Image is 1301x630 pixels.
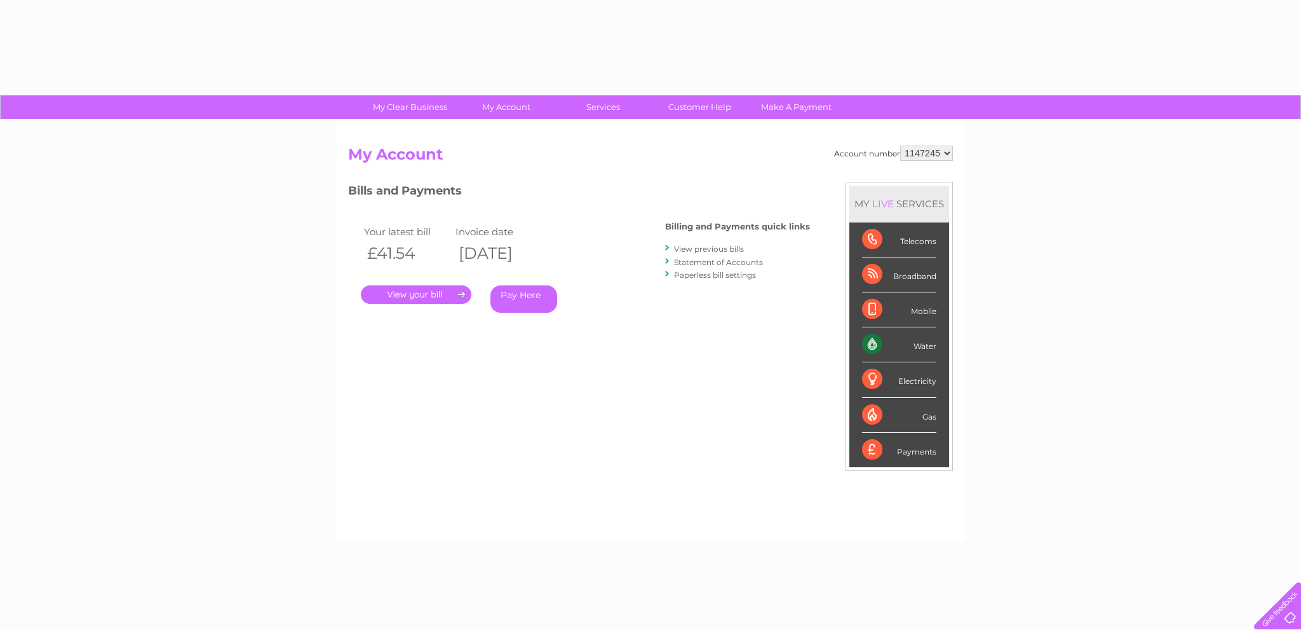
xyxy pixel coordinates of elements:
[358,95,462,119] a: My Clear Business
[665,222,810,231] h4: Billing and Payments quick links
[849,186,949,222] div: MY SERVICES
[862,327,936,362] div: Water
[361,223,452,240] td: Your latest bill
[454,95,559,119] a: My Account
[870,198,896,210] div: LIVE
[647,95,752,119] a: Customer Help
[862,223,936,257] div: Telecoms
[834,146,953,161] div: Account number
[674,257,763,267] a: Statement of Accounts
[862,292,936,327] div: Mobile
[452,240,544,266] th: [DATE]
[862,257,936,292] div: Broadband
[744,95,849,119] a: Make A Payment
[452,223,544,240] td: Invoice date
[348,182,810,204] h3: Bills and Payments
[490,285,557,313] a: Pay Here
[361,285,471,304] a: .
[862,433,936,467] div: Payments
[348,146,953,170] h2: My Account
[862,362,936,397] div: Electricity
[674,270,756,280] a: Paperless bill settings
[551,95,656,119] a: Services
[674,244,744,254] a: View previous bills
[862,398,936,433] div: Gas
[361,240,452,266] th: £41.54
